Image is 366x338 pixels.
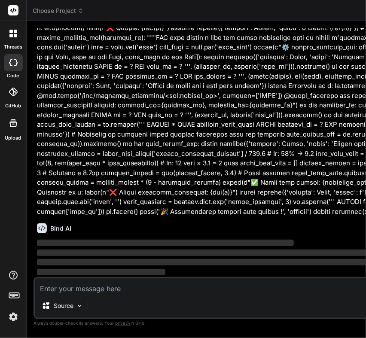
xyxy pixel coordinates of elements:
span: ‌ [37,240,294,246]
span: privacy [115,320,131,326]
h6: Bind AI [50,224,71,233]
span: Choose Project [33,6,84,15]
label: GitHub [5,102,21,110]
label: threads [4,43,22,51]
img: settings [6,310,21,324]
p: Source [54,301,73,310]
img: Pick Models [76,302,83,310]
label: code [7,72,19,79]
span: ‌ [37,269,165,275]
label: Upload [5,134,21,142]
